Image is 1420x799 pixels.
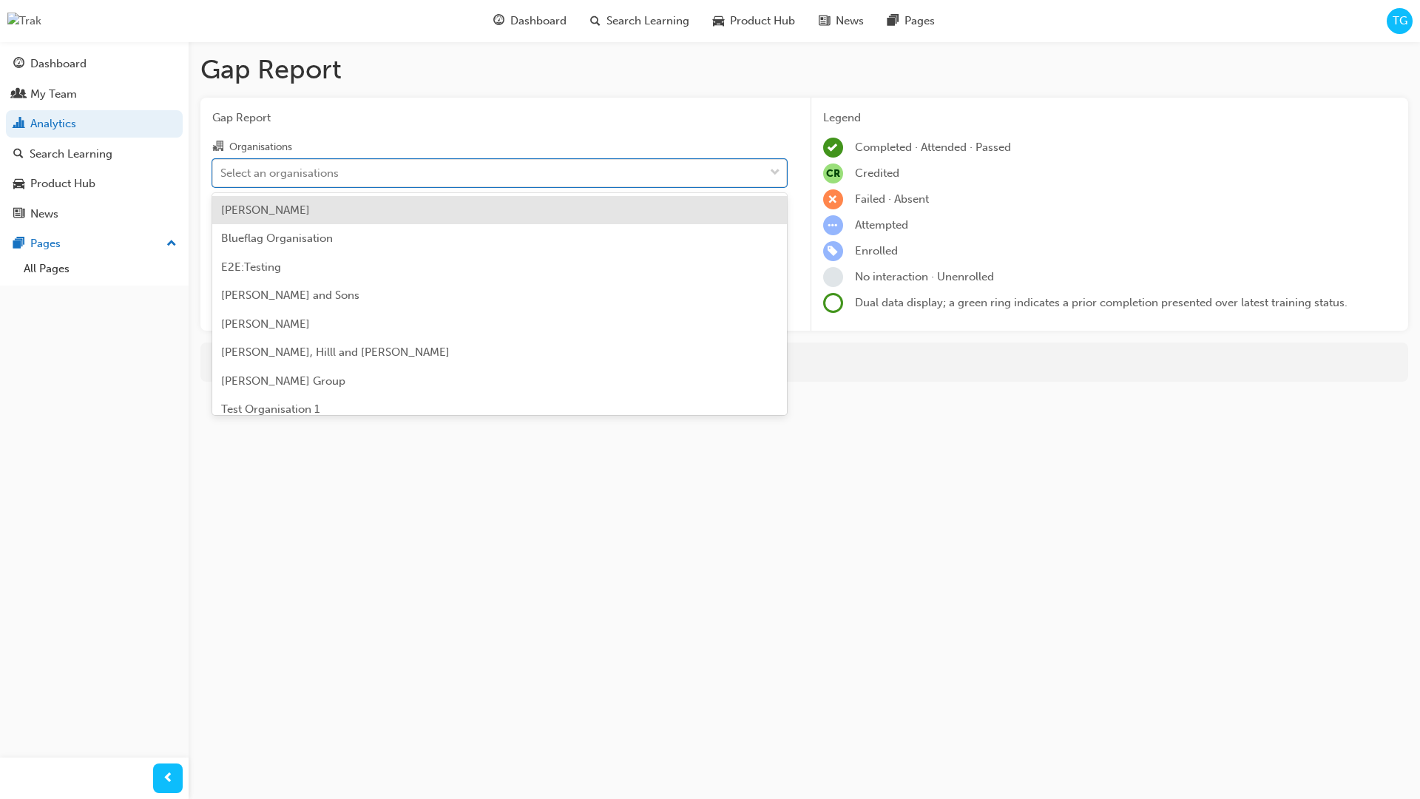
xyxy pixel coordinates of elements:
span: Dashboard [510,13,567,30]
span: Dual data display; a green ring indicates a prior completion presented over latest training status. [855,296,1348,309]
div: Legend [823,109,1397,127]
span: car-icon [713,12,724,30]
span: null-icon [823,163,843,183]
span: learningRecordVerb_NONE-icon [823,267,843,287]
span: [PERSON_NAME] [221,317,310,331]
div: Product Hub [30,175,95,192]
a: Analytics [6,110,183,138]
span: Pages [905,13,935,30]
span: E2E:Testing [221,260,281,274]
div: My Team [30,86,77,103]
span: learningRecordVerb_COMPLETE-icon [823,138,843,158]
button: Pages [6,230,183,257]
span: Gap Report [212,109,787,127]
span: guage-icon [493,12,504,30]
span: [PERSON_NAME] [221,203,310,217]
span: search-icon [13,148,24,161]
span: Blueflag Organisation [221,232,333,245]
a: pages-iconPages [876,6,947,36]
a: Search Learning [6,141,183,168]
span: Test Organisation 1 [221,402,319,416]
span: up-icon [166,235,177,254]
div: Dashboard [30,55,87,73]
span: prev-icon [163,769,174,788]
a: Product Hub [6,170,183,198]
a: search-iconSearch Learning [578,6,701,36]
div: For more in-depth analysis and data download, go to [212,354,1397,371]
button: DashboardMy TeamAnalyticsSearch LearningProduct HubNews [6,47,183,230]
span: news-icon [819,12,830,30]
span: [PERSON_NAME] and Sons [221,289,359,302]
div: Select an organisations [220,164,339,181]
span: No interaction · Unenrolled [855,270,994,283]
div: Organisations [229,140,292,155]
span: learningRecordVerb_ATTEMPT-icon [823,215,843,235]
a: Dashboard [6,50,183,78]
a: News [6,200,183,228]
span: pages-icon [887,12,899,30]
span: [PERSON_NAME] Group [221,374,345,388]
a: news-iconNews [807,6,876,36]
a: My Team [6,81,183,108]
span: learningRecordVerb_FAIL-icon [823,189,843,209]
span: pages-icon [13,237,24,251]
span: car-icon [13,178,24,191]
span: down-icon [770,163,780,183]
span: TG [1393,13,1407,30]
a: All Pages [18,257,183,280]
span: guage-icon [13,58,24,71]
div: News [30,206,58,223]
span: Search Learning [606,13,689,30]
span: News [836,13,864,30]
span: organisation-icon [212,141,223,154]
span: Completed · Attended · Passed [855,141,1011,154]
span: news-icon [13,208,24,221]
button: TG [1387,8,1413,34]
span: Product Hub [730,13,795,30]
span: Enrolled [855,244,898,257]
img: Trak [7,13,41,30]
a: guage-iconDashboard [481,6,578,36]
span: Attempted [855,218,908,232]
div: Pages [30,235,61,252]
span: Failed · Absent [855,192,929,206]
a: car-iconProduct Hub [701,6,807,36]
span: Credited [855,166,899,180]
span: learningRecordVerb_ENROLL-icon [823,241,843,261]
div: Search Learning [30,146,112,163]
h1: Gap Report [200,53,1408,86]
span: search-icon [590,12,601,30]
span: [PERSON_NAME], Hilll and [PERSON_NAME] [221,345,450,359]
span: people-icon [13,88,24,101]
span: chart-icon [13,118,24,131]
